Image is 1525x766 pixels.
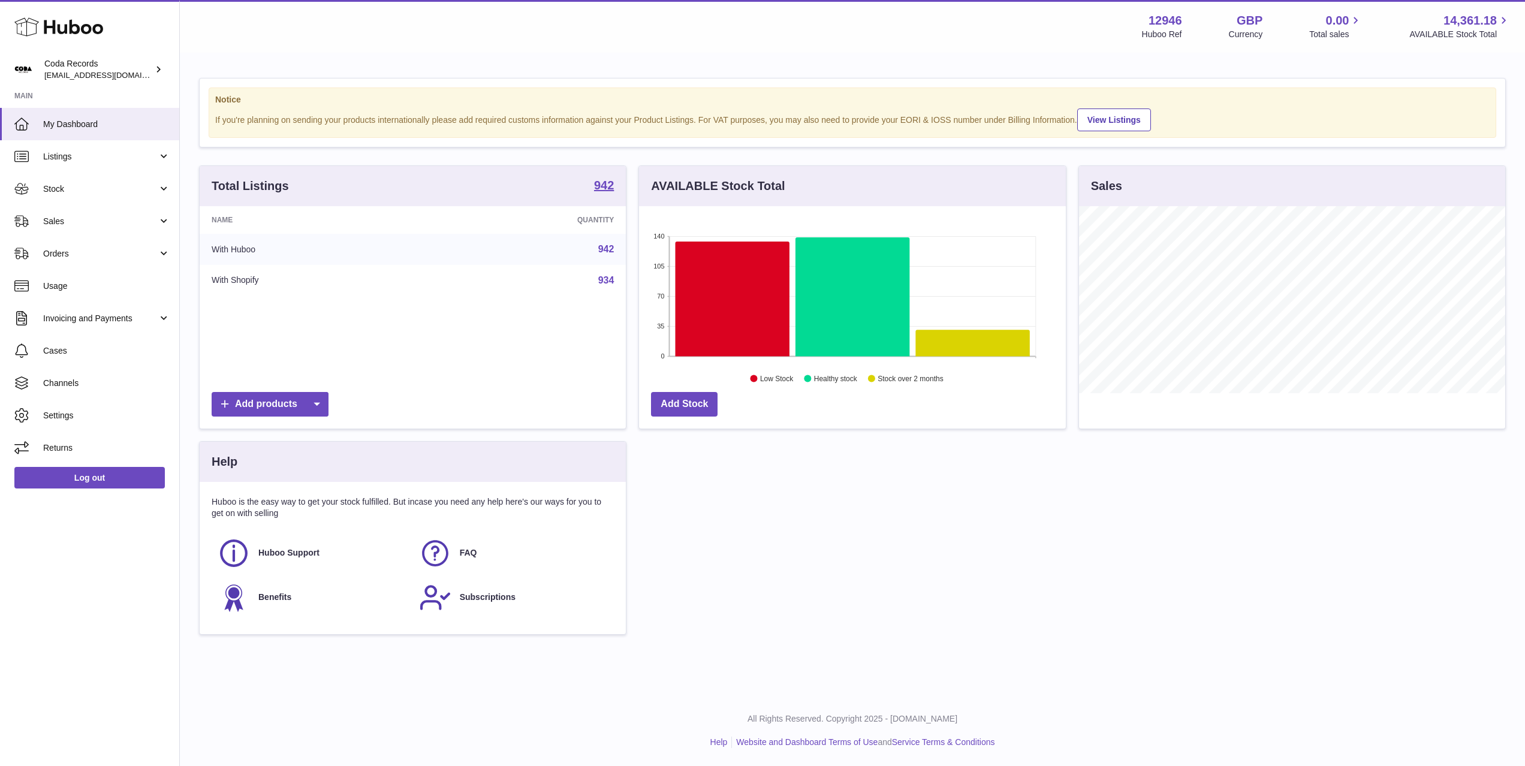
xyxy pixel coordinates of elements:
span: Invoicing and Payments [43,313,158,324]
strong: GBP [1237,13,1262,29]
a: Subscriptions [419,581,608,614]
a: Help [710,737,728,747]
a: 934 [598,275,614,285]
text: Low Stock [760,375,794,383]
span: Listings [43,151,158,162]
span: Returns [43,442,170,454]
a: Add Stock [651,392,718,417]
text: Healthy stock [814,375,858,383]
text: 70 [658,292,665,300]
p: All Rights Reserved. Copyright 2025 - [DOMAIN_NAME] [189,713,1515,725]
h3: AVAILABLE Stock Total [651,178,785,194]
text: 140 [653,233,664,240]
h3: Total Listings [212,178,289,194]
a: Log out [14,467,165,488]
span: Total sales [1309,29,1363,40]
a: Benefits [218,581,407,614]
span: Benefits [258,592,291,603]
a: Website and Dashboard Terms of Use [736,737,878,747]
a: 0.00 Total sales [1309,13,1363,40]
span: Sales [43,216,158,227]
span: [EMAIL_ADDRESS][DOMAIN_NAME] [44,70,176,80]
a: FAQ [419,537,608,569]
span: Channels [43,378,170,389]
li: and [732,737,994,748]
a: Huboo Support [218,537,407,569]
strong: 942 [594,179,614,191]
div: If you're planning on sending your products internationally please add required customs informati... [215,107,1490,131]
img: haz@pcatmedia.com [14,61,32,79]
a: View Listings [1077,108,1151,131]
strong: 12946 [1149,13,1182,29]
a: 942 [594,179,614,194]
th: Quantity [430,206,626,234]
span: AVAILABLE Stock Total [1409,29,1511,40]
span: FAQ [460,547,477,559]
h3: Help [212,454,237,470]
td: With Huboo [200,234,430,265]
span: Usage [43,281,170,292]
p: Huboo is the easy way to get your stock fulfilled. But incase you need any help here's our ways f... [212,496,614,519]
th: Name [200,206,430,234]
span: Stock [43,183,158,195]
a: 14,361.18 AVAILABLE Stock Total [1409,13,1511,40]
div: Currency [1229,29,1263,40]
span: 14,361.18 [1443,13,1497,29]
text: 105 [653,263,664,270]
text: 35 [658,322,665,330]
text: 0 [661,352,665,360]
td: With Shopify [200,265,430,296]
h3: Sales [1091,178,1122,194]
span: Subscriptions [460,592,516,603]
span: Cases [43,345,170,357]
div: Coda Records [44,58,152,81]
span: Huboo Support [258,547,320,559]
span: Orders [43,248,158,260]
a: Add products [212,392,328,417]
text: Stock over 2 months [878,375,944,383]
div: Huboo Ref [1142,29,1182,40]
a: Service Terms & Conditions [892,737,995,747]
strong: Notice [215,94,1490,105]
span: Settings [43,410,170,421]
a: 942 [598,244,614,254]
span: My Dashboard [43,119,170,130]
span: 0.00 [1326,13,1349,29]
